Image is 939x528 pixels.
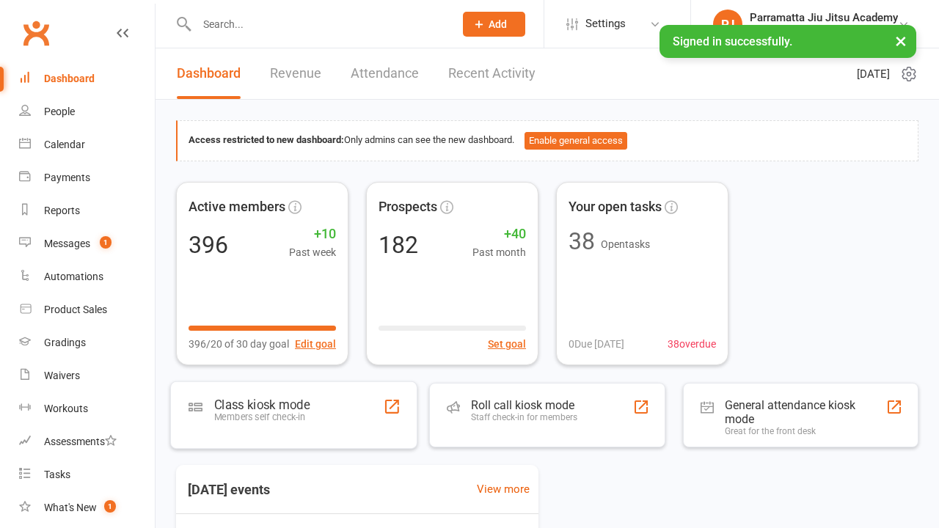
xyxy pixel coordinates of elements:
[44,106,75,117] div: People
[19,194,155,227] a: Reports
[19,128,155,161] a: Calendar
[289,244,336,260] span: Past week
[477,480,530,498] a: View more
[295,336,336,352] button: Edit goal
[19,260,155,293] a: Automations
[189,336,289,352] span: 396/20 of 30 day goal
[19,161,155,194] a: Payments
[19,425,155,458] a: Assessments
[44,337,86,348] div: Gradings
[472,224,526,245] span: +40
[104,500,116,513] span: 1
[569,336,624,352] span: 0 Due [DATE]
[18,15,54,51] a: Clubworx
[351,48,419,99] a: Attendance
[379,233,418,257] div: 182
[19,458,155,491] a: Tasks
[100,236,112,249] span: 1
[463,12,525,37] button: Add
[177,48,241,99] a: Dashboard
[668,336,716,352] span: 38 overdue
[857,65,890,83] span: [DATE]
[44,271,103,282] div: Automations
[44,436,117,447] div: Assessments
[19,227,155,260] a: Messages 1
[214,397,310,411] div: Class kiosk mode
[44,73,95,84] div: Dashboard
[888,25,914,56] button: ×
[19,392,155,425] a: Workouts
[750,24,898,37] div: Parramatta Jiu Jitsu Academy
[270,48,321,99] a: Revenue
[489,18,507,30] span: Add
[214,411,310,422] div: Members self check-in
[750,11,898,24] div: Parramatta Jiu Jitsu Academy
[19,95,155,128] a: People
[44,238,90,249] div: Messages
[189,134,344,145] strong: Access restricted to new dashboard:
[19,326,155,359] a: Gradings
[189,132,907,150] div: Only admins can see the new dashboard.
[19,359,155,392] a: Waivers
[448,48,536,99] a: Recent Activity
[569,197,662,218] span: Your open tasks
[525,132,627,150] button: Enable general access
[585,7,626,40] span: Settings
[44,469,70,480] div: Tasks
[44,403,88,414] div: Workouts
[192,14,444,34] input: Search...
[471,398,577,412] div: Roll call kiosk mode
[472,244,526,260] span: Past month
[19,491,155,524] a: What's New1
[44,370,80,381] div: Waivers
[725,398,886,426] div: General attendance kiosk mode
[379,197,437,218] span: Prospects
[289,224,336,245] span: +10
[19,62,155,95] a: Dashboard
[44,172,90,183] div: Payments
[471,412,577,422] div: Staff check-in for members
[176,477,282,503] h3: [DATE] events
[44,304,107,315] div: Product Sales
[189,233,228,257] div: 396
[44,502,97,513] div: What's New
[725,426,886,436] div: Great for the front desk
[673,34,792,48] span: Signed in successfully.
[19,293,155,326] a: Product Sales
[601,238,650,250] span: Open tasks
[488,336,526,352] button: Set goal
[713,10,742,39] div: PJ
[44,205,80,216] div: Reports
[44,139,85,150] div: Calendar
[569,230,595,253] div: 38
[189,197,285,218] span: Active members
